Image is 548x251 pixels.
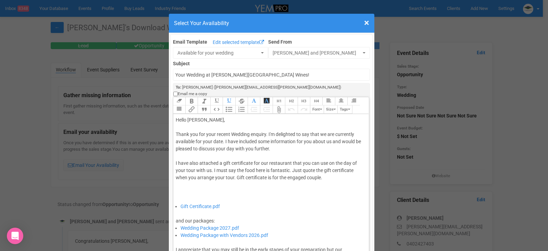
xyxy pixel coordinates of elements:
[235,105,248,114] button: Numbers
[223,97,235,105] button: Underline Colour
[176,85,181,90] strong: To:
[337,105,352,114] button: Tags
[248,105,260,114] button: Decrease Level
[180,204,220,209] a: Gift Certificate.pdf
[211,38,266,47] a: Edit selected template
[268,37,370,45] label: Send From
[178,91,207,97] span: Email me a copy
[185,97,198,105] button: Bold
[277,99,282,103] span: H1
[347,97,360,105] button: Align Right
[176,131,364,203] div: Thank you for your recent Wedding enquiry. I'm delighted to say that we are currently available f...
[310,105,324,114] button: Font
[301,99,306,103] span: H3
[173,105,185,114] button: Align Justified
[298,105,310,114] button: Redo
[235,97,248,105] button: Strikethrough
[310,97,322,105] button: Heading 4
[173,97,185,105] button: Clear Formatting at cursor
[289,99,294,103] span: H2
[173,59,370,67] label: Subject
[314,99,319,103] span: H4
[7,228,23,244] div: Open Intercom Messenger
[260,105,272,114] button: Increase Level
[182,85,341,90] span: [PERSON_NAME] ([PERSON_NAME][EMAIL_ADDRESS][PERSON_NAME][DOMAIN_NAME])
[322,97,335,105] button: Align Left
[248,97,260,105] button: Font Colour
[180,225,239,231] a: Wedding Package 2027.pdf
[210,105,223,114] button: Code
[210,97,223,105] button: Underline
[364,17,369,28] span: ×
[298,97,310,105] button: Heading 3
[285,105,297,114] button: Undo
[335,97,347,105] button: Align Center
[180,232,268,238] a: Wedding Package with Vendors 2026.pdf
[198,97,210,105] button: Italic
[285,97,297,105] button: Heading 2
[185,105,198,114] button: Link
[176,210,364,225] div: and our packages:
[223,105,235,114] button: Bullets
[324,105,337,114] button: Size
[176,116,364,124] div: Hello [PERSON_NAME],
[273,97,285,105] button: Heading 1
[273,49,361,56] span: [PERSON_NAME] and [PERSON_NAME]
[273,105,285,114] button: Attach Files
[173,38,207,45] label: Email Template
[198,105,210,114] button: Quote
[177,49,259,56] span: Available for your wedding
[260,97,272,105] button: Font Background
[174,19,369,27] h4: Select Your Availability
